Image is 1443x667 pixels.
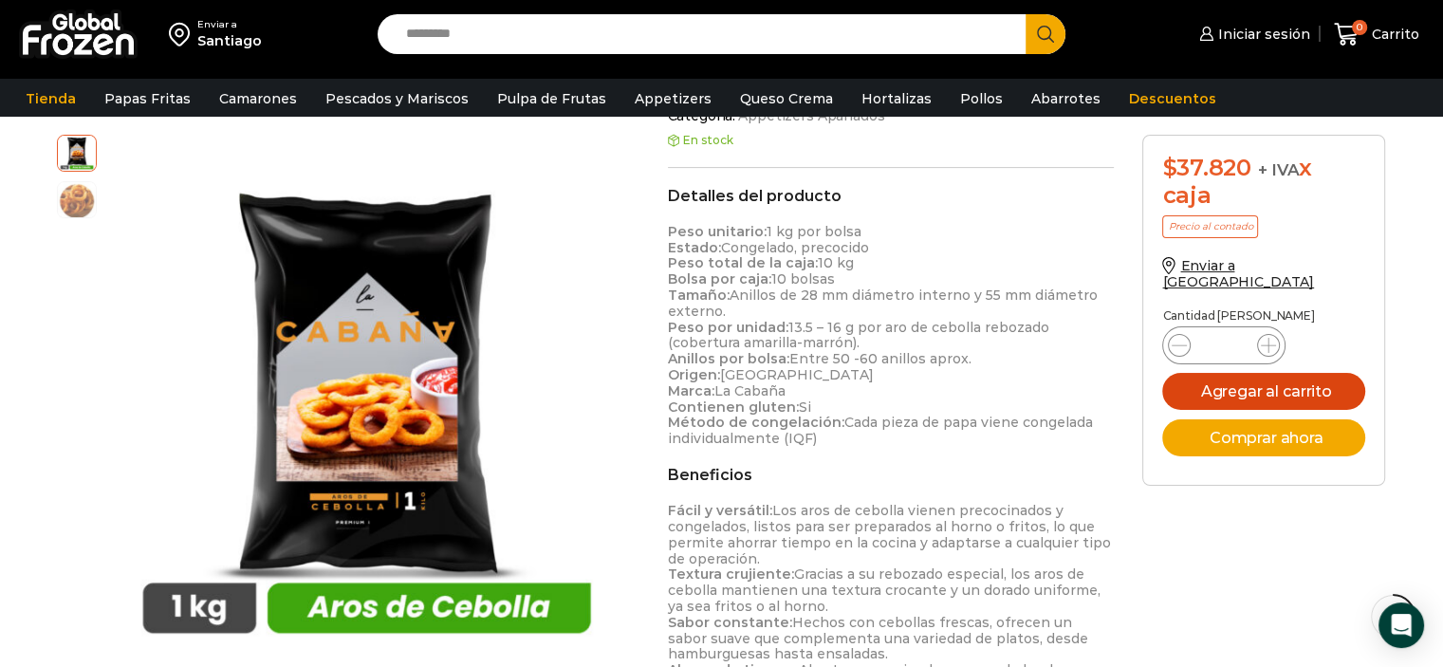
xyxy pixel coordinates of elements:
p: En stock [668,134,1115,147]
span: Iniciar sesión [1213,25,1310,44]
a: Camarones [210,81,306,117]
div: Santiago [197,31,262,50]
button: Comprar ahora [1162,419,1365,456]
bdi: 37.820 [1162,154,1250,181]
div: Enviar a [197,18,262,31]
a: Papas Fritas [95,81,200,117]
input: Product quantity [1206,332,1242,359]
strong: Tamaño: [668,287,730,304]
strong: Contienen gluten: [668,398,799,416]
strong: Estado: [668,239,721,256]
p: Precio al contado [1162,215,1258,238]
a: Hortalizas [852,81,941,117]
p: 1 kg por bolsa Congelado, precocido 10 kg 10 bolsas Anillos de 28 mm diámetro interno y 55 mm diá... [668,224,1115,447]
strong: Peso unitario: [668,223,767,240]
strong: Peso total de la caja: [668,254,818,271]
div: x caja [1162,155,1365,210]
button: Agregar al carrito [1162,373,1365,410]
strong: Sabor constante: [668,614,792,631]
span: + IVA [1257,160,1299,179]
button: Search button [1026,14,1065,54]
p: Cantidad [PERSON_NAME] [1162,309,1365,323]
strong: Bolsa por caja: [668,270,771,287]
a: Abarrotes [1022,81,1110,117]
img: address-field-icon.svg [169,18,197,50]
span: $ [1162,154,1176,181]
strong: Fácil y versátil: [668,502,772,519]
a: Queso Crema [731,81,842,117]
a: Descuentos [1119,81,1226,117]
span: 0 [1352,20,1367,35]
a: Pulpa de Frutas [488,81,616,117]
strong: Método de congelación: [668,414,844,431]
strong: Peso por unidad: [668,319,788,336]
span: aros-1kg [58,133,96,171]
span: Carrito [1367,25,1419,44]
a: Pollos [951,81,1012,117]
a: 0 Carrito [1329,12,1424,57]
a: Tienda [16,81,85,117]
strong: Marca: [668,382,714,399]
h2: Beneficios [668,466,1115,484]
strong: Origen: [668,366,720,383]
span: aros-de-cebolla [58,182,96,220]
strong: Textura crujiente: [668,565,794,583]
a: Enviar a [GEOGRAPHIC_DATA] [1162,257,1314,290]
a: Appetizers Apanados [735,108,884,124]
div: Open Intercom Messenger [1378,602,1424,648]
strong: Anillos por bolsa: [668,350,789,367]
a: Pescados y Mariscos [316,81,478,117]
a: Iniciar sesión [1194,15,1310,53]
h2: Detalles del producto [668,187,1115,205]
a: Appetizers [625,81,721,117]
span: Categoría: [668,108,1115,124]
